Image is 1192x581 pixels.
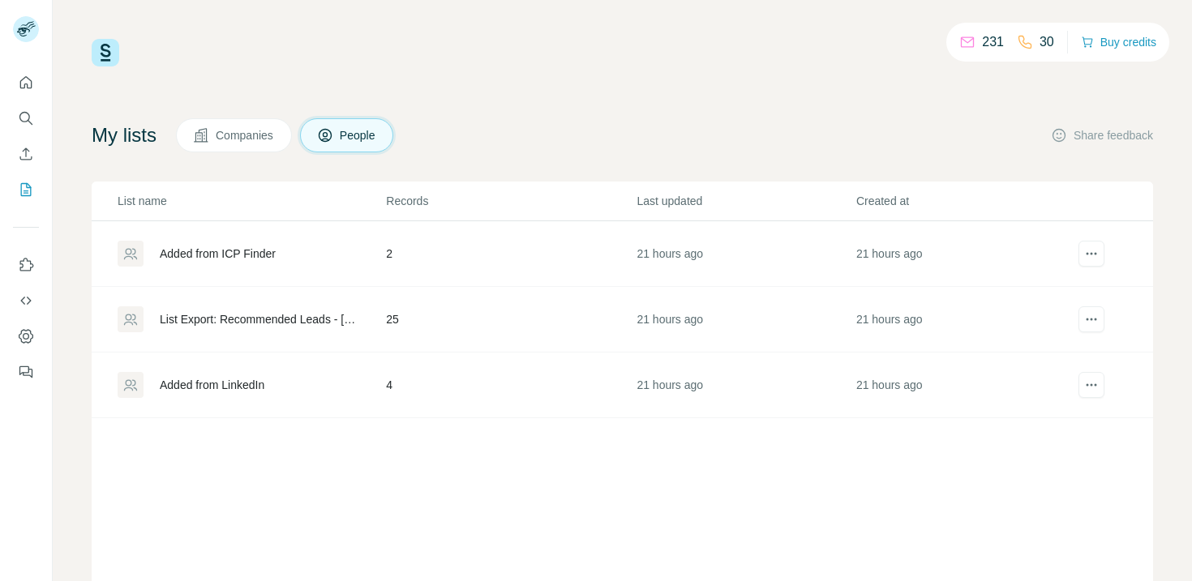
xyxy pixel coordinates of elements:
td: 2 [385,221,636,287]
button: actions [1078,241,1104,267]
td: 21 hours ago [855,352,1074,418]
button: Quick start [13,68,39,97]
td: 21 hours ago [855,221,1074,287]
h4: My lists [92,122,157,148]
p: Last updated [637,193,854,209]
span: People [340,127,377,143]
td: 21 hours ago [636,221,855,287]
button: Use Surfe API [13,286,39,315]
button: My lists [13,175,39,204]
td: 21 hours ago [636,287,855,352]
td: 21 hours ago [855,287,1074,352]
div: Added from ICP Finder [160,246,276,262]
p: Created at [856,193,1074,209]
img: Surfe Logo [92,39,119,66]
button: Share feedback [1051,127,1153,143]
td: 25 [385,287,636,352]
button: Search [13,104,39,133]
p: List name [118,193,384,209]
td: 21 hours ago [636,352,855,418]
button: Enrich CSV [13,139,39,169]
div: List Export: Recommended Leads - [DATE] 12:52 [160,311,358,327]
button: Use Surfe on LinkedIn [13,250,39,280]
p: Records [386,193,635,209]
button: Dashboard [13,322,39,351]
span: Companies [216,127,275,143]
button: actions [1078,306,1104,332]
button: Feedback [13,357,39,387]
td: 4 [385,352,636,418]
button: actions [1078,372,1104,398]
div: Added from LinkedIn [160,377,264,393]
